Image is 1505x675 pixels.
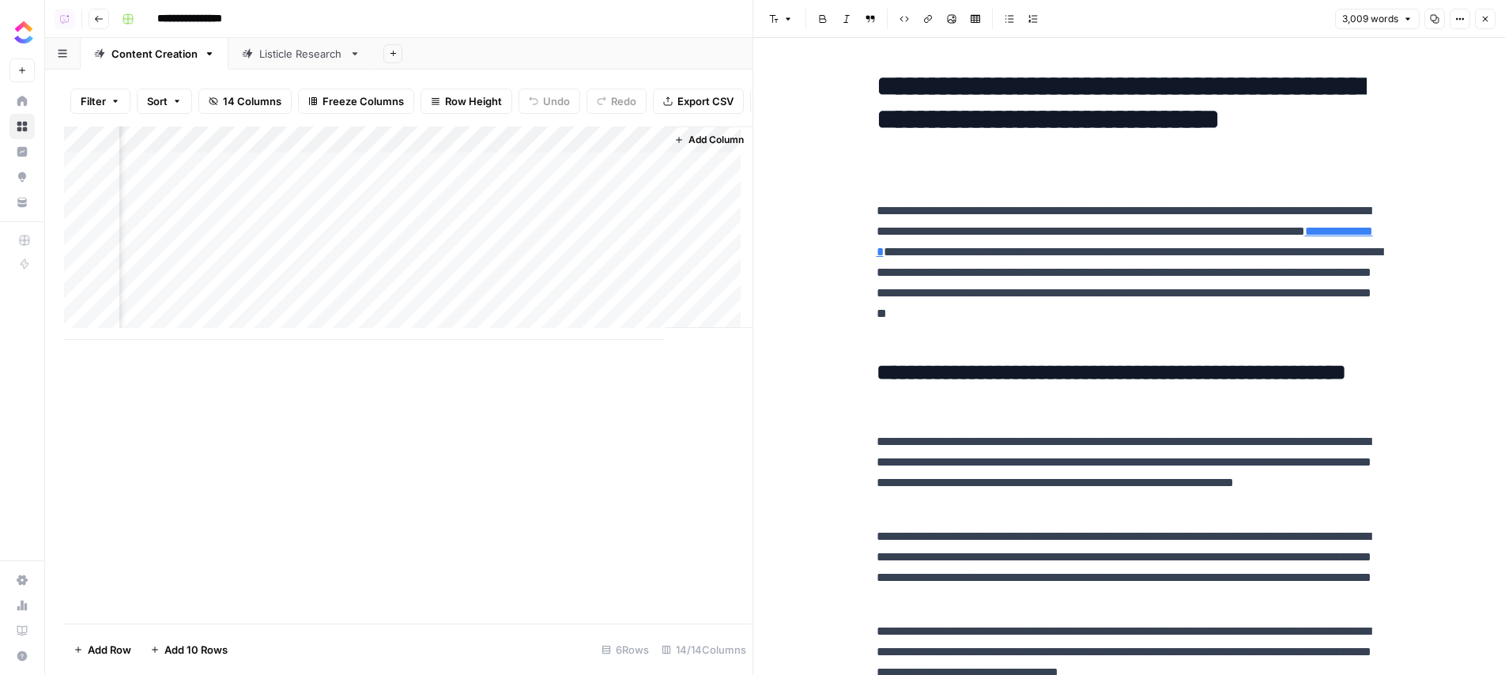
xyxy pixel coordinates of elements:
div: 6 Rows [595,637,655,662]
button: Row Height [421,89,512,114]
button: Freeze Columns [298,89,414,114]
a: Home [9,89,35,114]
button: Add Column [668,130,750,150]
a: Browse [9,114,35,139]
span: Redo [611,93,636,109]
span: Add Row [88,642,131,658]
button: Redo [587,89,647,114]
span: Row Height [445,93,502,109]
a: Insights [9,139,35,164]
a: Usage [9,593,35,618]
button: Workspace: ClickUp [9,13,35,52]
span: 14 Columns [223,93,281,109]
button: Sort [137,89,192,114]
span: 3,009 words [1342,12,1398,26]
a: Content Creation [81,38,228,70]
button: Export CSV [653,89,744,114]
a: Learning Hub [9,618,35,643]
span: Undo [543,93,570,109]
span: Export CSV [677,93,734,109]
button: 14 Columns [198,89,292,114]
div: Listicle Research [259,46,343,62]
div: Content Creation [111,46,198,62]
a: Your Data [9,190,35,215]
span: Sort [147,93,168,109]
button: Filter [70,89,130,114]
span: Freeze Columns [322,93,404,109]
a: Listicle Research [228,38,374,70]
button: 3,009 words [1335,9,1420,29]
span: Add 10 Rows [164,642,228,658]
button: Undo [519,89,580,114]
span: Filter [81,93,106,109]
button: Add Row [64,637,141,662]
div: 14/14 Columns [655,637,752,662]
button: Add 10 Rows [141,637,237,662]
img: ClickUp Logo [9,18,38,47]
span: Add Column [688,133,744,147]
button: Help + Support [9,643,35,669]
a: Settings [9,568,35,593]
a: Opportunities [9,164,35,190]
